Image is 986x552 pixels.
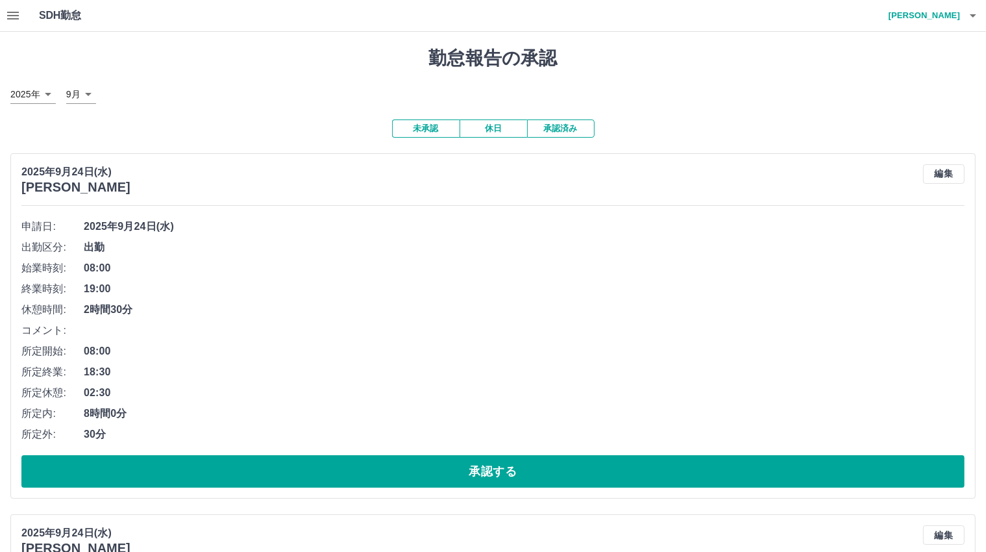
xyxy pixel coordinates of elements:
[923,525,965,545] button: 編集
[21,260,84,276] span: 始業時刻:
[21,219,84,234] span: 申請日:
[21,164,130,180] p: 2025年9月24日(水)
[527,119,595,138] button: 承認済み
[21,525,130,541] p: 2025年9月24日(水)
[84,364,965,380] span: 18:30
[21,240,84,255] span: 出勤区分:
[21,385,84,401] span: 所定休憩:
[21,406,84,421] span: 所定内:
[21,427,84,442] span: 所定外:
[21,455,965,488] button: 承認する
[21,364,84,380] span: 所定終業:
[84,385,965,401] span: 02:30
[84,281,965,297] span: 19:00
[21,323,84,338] span: コメント:
[84,302,965,318] span: 2時間30分
[10,47,976,69] h1: 勤怠報告の承認
[21,344,84,359] span: 所定開始:
[84,406,965,421] span: 8時間0分
[21,180,130,195] h3: [PERSON_NAME]
[21,302,84,318] span: 休憩時間:
[392,119,460,138] button: 未承認
[923,164,965,184] button: 編集
[84,260,965,276] span: 08:00
[84,344,965,359] span: 08:00
[66,85,96,104] div: 9月
[21,281,84,297] span: 終業時刻:
[460,119,527,138] button: 休日
[84,427,965,442] span: 30分
[84,219,965,234] span: 2025年9月24日(水)
[10,85,56,104] div: 2025年
[84,240,965,255] span: 出勤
